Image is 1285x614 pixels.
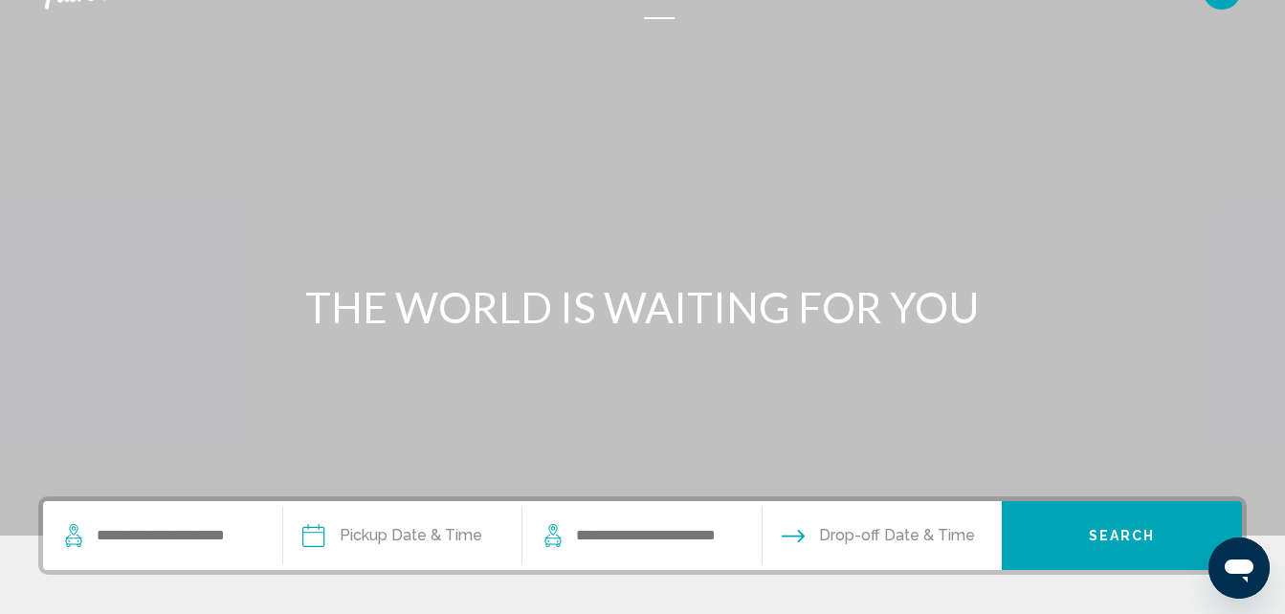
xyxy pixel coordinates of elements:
[302,501,482,570] button: Pickup date
[1002,501,1242,570] button: Search
[1208,537,1270,599] iframe: Button to launch messaging window
[1089,529,1156,544] span: Search
[284,282,1002,332] h1: THE WORLD IS WAITING FOR YOU
[43,501,1242,570] div: Search widget
[819,522,975,549] span: Drop-off Date & Time
[782,501,975,570] button: Drop-off date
